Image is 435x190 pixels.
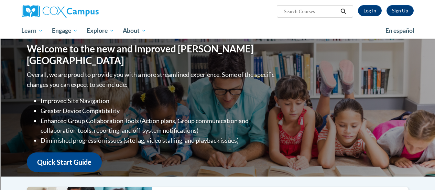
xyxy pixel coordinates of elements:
a: Cox Campus [22,5,145,18]
div: Main menu [17,23,419,39]
span: Explore [87,27,114,35]
input: Search Courses [283,7,338,16]
a: About [118,23,151,39]
a: En español [381,23,419,38]
a: Engage [47,23,82,39]
a: Register [387,5,414,16]
span: Learn [21,27,43,35]
a: Explore [82,23,119,39]
a: Log In [358,5,382,16]
span: About [123,27,146,35]
span: En español [385,27,414,34]
button: Search [338,7,348,16]
a: Learn [17,23,48,39]
img: Cox Campus [22,5,99,18]
span: Engage [52,27,78,35]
